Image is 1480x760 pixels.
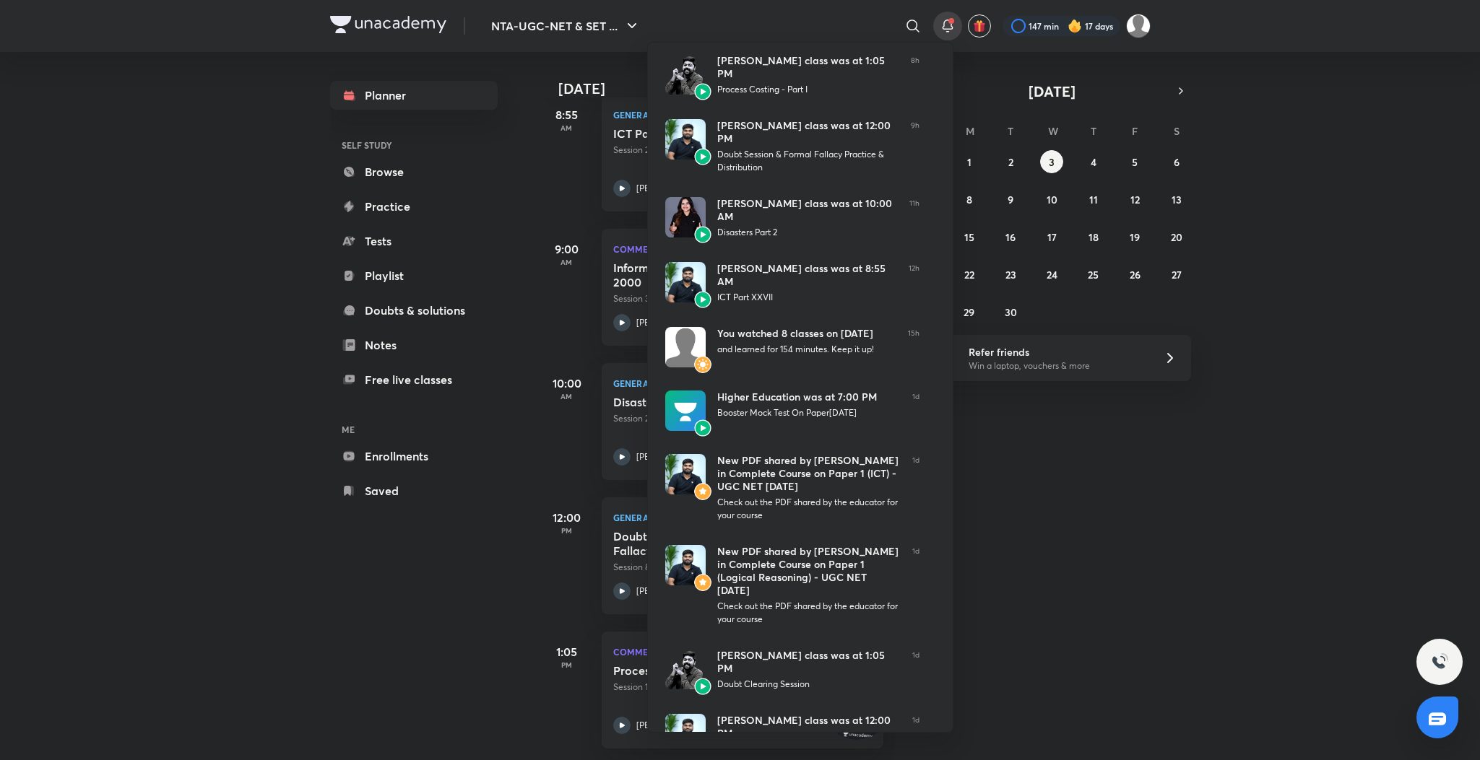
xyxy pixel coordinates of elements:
[694,419,711,437] img: Avatar
[717,678,901,691] div: Doubt Clearing Session
[912,545,919,626] span: 1d
[912,454,919,522] span: 1d
[717,197,898,223] div: [PERSON_NAME] class was at 10:00 AM
[717,545,901,597] div: New PDF shared by [PERSON_NAME] in Complete Course on Paper 1 (Logical Reasoning) - UGC NET [DATE]
[908,327,919,367] span: 15h
[648,533,937,637] a: AvatarAvatarNew PDF shared by [PERSON_NAME] in Complete Course on Paper 1 (Logical Reasoning) - U...
[911,54,919,96] span: 8h
[694,226,711,243] img: Avatar
[665,262,706,302] img: Avatar
[717,327,896,340] div: You watched 8 classes on [DATE]
[717,649,901,675] div: [PERSON_NAME] class was at 1:05 PM
[694,148,711,165] img: Avatar
[717,390,901,403] div: Higher Education was at 7:00 PM
[694,574,711,591] img: Avatar
[717,226,898,239] div: Disasters Part 2
[648,379,937,442] a: AvatarAvatarHigher Education was at 7:00 PMBooster Mock Test On Paper[DATE]1d
[694,356,711,373] img: Avatar
[648,442,937,533] a: AvatarAvatarNew PDF shared by [PERSON_NAME] in Complete Course on Paper 1 (ICT) - UGC NET [DATE]C...
[648,185,937,250] a: AvatarAvatar[PERSON_NAME] class was at 10:00 AMDisasters Part 211h
[909,262,919,304] span: 12h
[717,496,901,522] div: Check out the PDF shared by the educator for your course
[912,649,919,691] span: 1d
[717,83,899,96] div: Process Costing - Part I
[694,83,711,100] img: Avatar
[717,291,897,304] div: ICT Part XXVII
[648,108,937,185] a: AvatarAvatar[PERSON_NAME] class was at 12:00 PMDoubt Session & Formal Fallacy Practice & Distribu...
[717,406,901,419] div: Booster Mock Test On Paper[DATE]
[694,483,711,500] img: Avatar
[717,600,901,626] div: Check out the PDF shared by the educator for your course
[665,54,706,95] img: Avatar
[694,678,711,695] img: Avatar
[717,119,899,145] div: [PERSON_NAME] class was at 12:00 PM
[665,649,706,689] img: Avatar
[648,315,937,379] a: AvatarAvatarYou watched 8 classes on [DATE]and learned for 154 minutes. Keep it up!15h
[717,454,901,493] div: New PDF shared by [PERSON_NAME] in Complete Course on Paper 1 (ICT) - UGC NET [DATE]
[717,148,899,174] div: Doubt Session & Formal Fallacy Practice & Distribution
[648,43,937,108] a: AvatarAvatar[PERSON_NAME] class was at 1:05 PMProcess Costing - Part I8h
[717,262,897,288] div: [PERSON_NAME] class was at 8:55 AM
[665,327,706,367] img: Avatar
[717,714,901,740] div: [PERSON_NAME] class was at 12:00 PM
[694,291,711,308] img: Avatar
[665,714,706,754] img: Avatar
[665,197,706,237] img: Avatar
[909,197,919,239] span: 11h
[665,390,706,431] img: Avatar
[912,390,919,431] span: 1d
[665,119,706,160] img: Avatar
[717,343,896,356] div: and learned for 154 minutes. Keep it up!
[911,119,919,174] span: 9h
[717,54,899,80] div: [PERSON_NAME] class was at 1:05 PM
[912,714,919,756] span: 1d
[648,250,937,315] a: AvatarAvatar[PERSON_NAME] class was at 8:55 AMICT Part XXVII12h
[665,545,706,585] img: Avatar
[648,637,937,702] a: AvatarAvatar[PERSON_NAME] class was at 1:05 PMDoubt Clearing Session1d
[665,454,706,494] img: Avatar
